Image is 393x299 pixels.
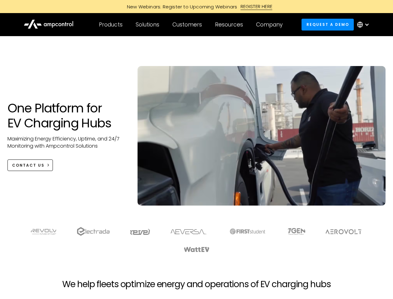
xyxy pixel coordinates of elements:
[215,21,243,28] div: Resources
[241,3,273,10] div: REGISTER HERE
[99,21,123,28] div: Products
[136,21,159,28] div: Solutions
[77,227,110,236] img: electrada logo
[7,101,125,131] h1: One Platform for EV Charging Hubs
[7,135,125,149] p: Maximizing Energy Efficiency, Uptime, and 24/7 Monitoring with Ampcontrol Solutions
[184,247,210,252] img: WattEV logo
[302,19,354,30] a: Request a demo
[7,159,53,171] a: CONTACT US
[12,163,44,168] div: CONTACT US
[256,21,283,28] div: Company
[62,279,330,290] h2: We help fleets optimize energy and operations of EV charging hubs
[172,21,202,28] div: Customers
[57,3,337,10] a: New Webinars: Register to Upcoming WebinarsREGISTER HERE
[325,229,362,234] img: Aerovolt Logo
[121,3,241,10] div: New Webinars: Register to Upcoming Webinars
